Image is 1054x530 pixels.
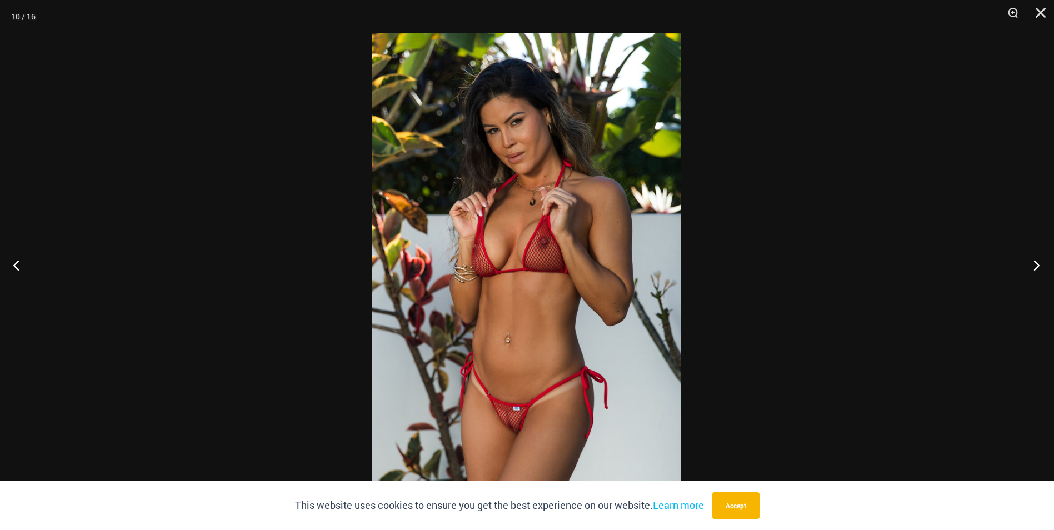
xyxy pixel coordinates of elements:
a: Learn more [653,498,704,512]
img: Summer Storm Red 312 Tri Top 449 Thong 02 [372,33,681,497]
button: Next [1012,237,1054,293]
p: This website uses cookies to ensure you get the best experience on our website. [295,497,704,514]
div: 10 / 16 [11,8,36,25]
button: Accept [712,492,760,519]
